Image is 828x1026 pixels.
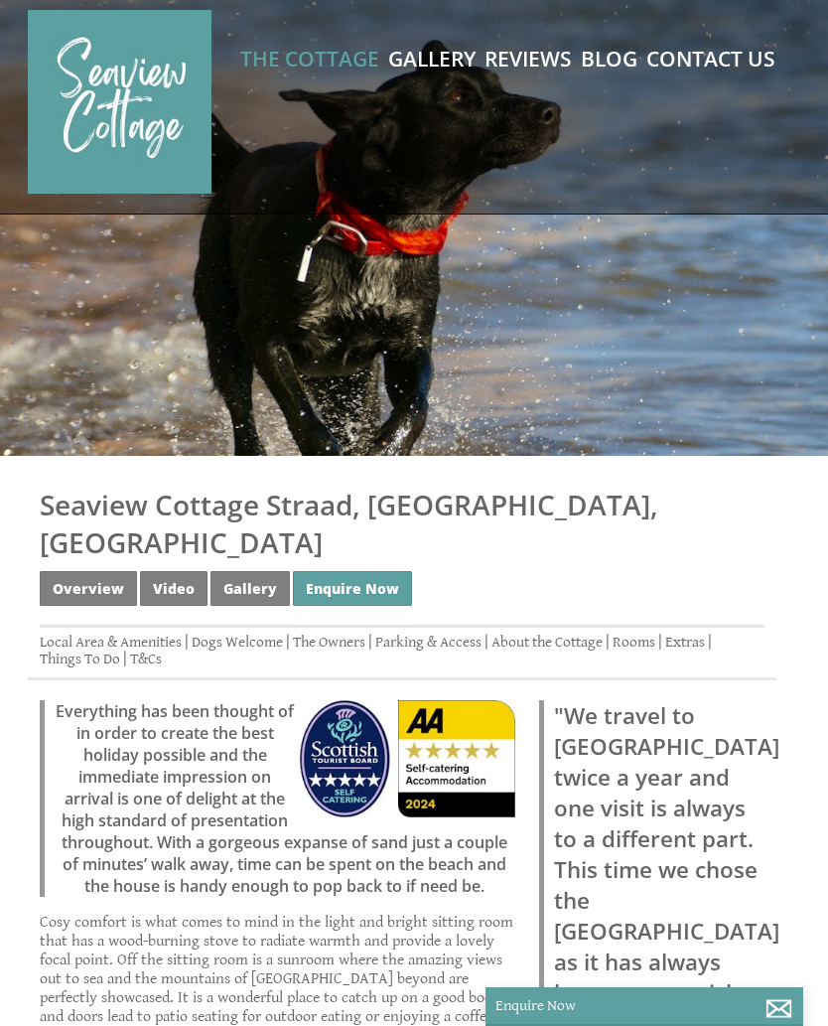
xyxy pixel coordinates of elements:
a: Dogs Welcome [192,634,283,651]
a: Enquire Now [293,571,412,606]
a: Video [140,571,207,606]
a: Parking & Access [375,634,482,651]
a: Contact Us [646,45,775,73]
a: Rooms [613,634,655,651]
a: About the Cottage [491,634,603,651]
a: Extras [665,634,705,651]
img: AA - Self Catering - AA Self Catering Award 2024 [398,700,515,817]
img: Visit Scotland - Self Catering - Visit Scotland [300,700,390,817]
a: The Cottage [240,45,379,73]
a: Gallery [388,45,476,73]
a: Gallery [210,571,290,606]
a: T&Cs [130,651,162,667]
a: Local Area & Amenities [40,634,182,651]
a: Overview [40,571,137,606]
p: Everything has been thought of in order to create the best holiday possible and the immediate imp... [55,700,515,897]
img: Seaview Cottage [28,10,211,194]
a: Blog [581,45,637,73]
a: Reviews [484,45,572,73]
p: Enquire Now [495,997,793,1014]
a: Seaview Cottage Straad, [GEOGRAPHIC_DATA], [GEOGRAPHIC_DATA] [40,486,658,561]
a: The Owners [293,634,365,651]
a: Things To Do [40,651,120,667]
